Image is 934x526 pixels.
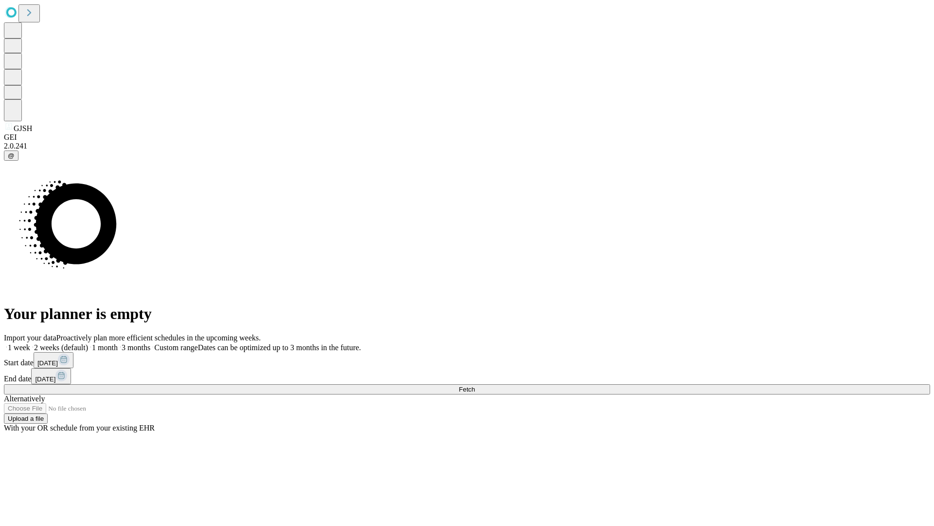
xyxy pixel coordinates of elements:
span: 1 month [92,343,118,352]
span: 2 weeks (default) [34,343,88,352]
span: Alternatively [4,394,45,403]
span: GJSH [14,124,32,132]
div: 2.0.241 [4,142,930,150]
button: [DATE] [34,352,73,368]
button: Upload a file [4,413,48,424]
span: 1 week [8,343,30,352]
button: Fetch [4,384,930,394]
button: @ [4,150,18,161]
span: [DATE] [37,359,58,367]
div: Start date [4,352,930,368]
span: Fetch [459,386,475,393]
span: With your OR schedule from your existing EHR [4,424,155,432]
div: GEI [4,133,930,142]
h1: Your planner is empty [4,305,930,323]
span: Proactively plan more efficient schedules in the upcoming weeks. [56,334,261,342]
span: Dates can be optimized up to 3 months in the future. [198,343,361,352]
span: @ [8,152,15,159]
span: 3 months [122,343,150,352]
span: Import your data [4,334,56,342]
span: Custom range [154,343,198,352]
button: [DATE] [31,368,71,384]
span: [DATE] [35,376,55,383]
div: End date [4,368,930,384]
